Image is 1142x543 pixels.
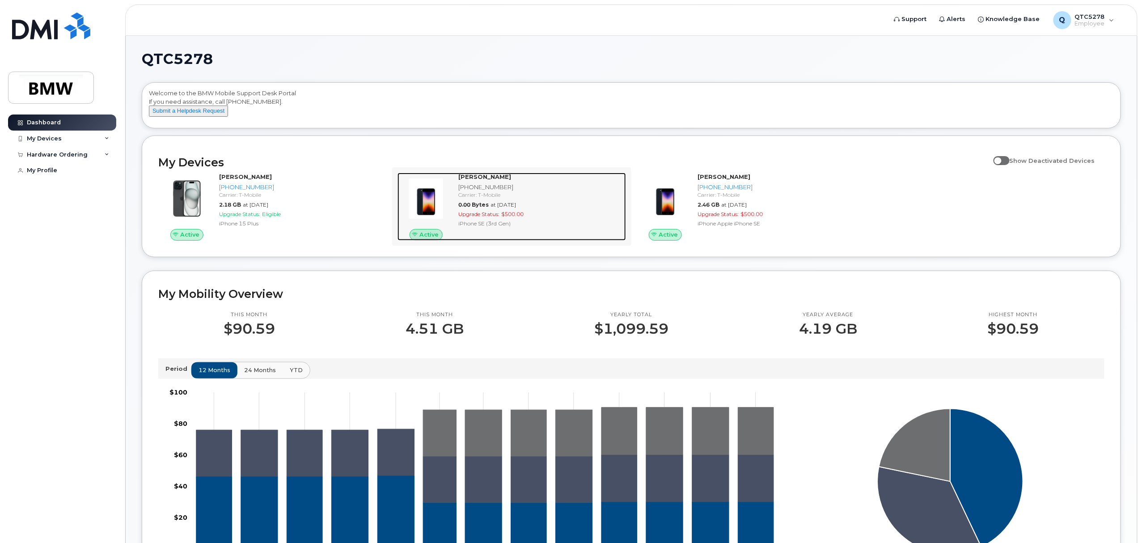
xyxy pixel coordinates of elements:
[458,183,622,191] div: [PHONE_NUMBER]
[799,311,857,318] p: Yearly average
[165,177,208,220] img: iPhone_15_Black.png
[174,451,187,459] tspan: $60
[149,106,228,117] button: Submit a Helpdesk Request
[219,173,272,180] strong: [PERSON_NAME]
[158,287,1104,301] h2: My Mobility Overview
[174,420,187,428] tspan: $80
[244,366,276,374] span: 24 months
[149,107,228,114] a: Submit a Helpdesk Request
[501,211,524,217] span: $500.00
[637,173,865,241] a: Active[PERSON_NAME][PHONE_NUMBER]Carrier: T-Mobile2.46 GBat [DATE]Upgrade Status:$500.00iPhone Ap...
[698,173,750,180] strong: [PERSON_NAME]
[698,211,739,217] span: Upgrade Status:
[149,89,1114,125] div: Welcome to the BMW Mobile Support Desk Portal If you need assistance, call [PHONE_NUMBER].
[458,201,489,208] span: 0.00 Bytes
[644,177,687,220] img: image20231002-3703462-10zne2t.jpeg
[458,191,622,199] div: Carrier: T-Mobile
[659,230,678,239] span: Active
[994,152,1001,159] input: Show Deactivated Devices
[158,156,989,169] h2: My Devices
[698,183,862,191] div: [PHONE_NUMBER]
[174,482,187,490] tspan: $40
[142,52,213,66] span: QTC5278
[1010,157,1095,164] span: Show Deactivated Devices
[491,201,516,208] span: at [DATE]
[458,211,499,217] span: Upgrade Status:
[423,407,774,456] g: 864-831-6752
[698,191,862,199] div: Carrier: T-Mobile
[174,513,187,522] tspan: $20
[799,321,857,337] p: 4.19 GB
[594,321,668,337] p: $1,099.59
[458,173,511,180] strong: [PERSON_NAME]
[290,366,303,374] span: YTD
[219,220,383,227] div: iPhone 15 Plus
[419,230,439,239] span: Active
[988,321,1039,337] p: $90.59
[158,173,387,241] a: Active[PERSON_NAME][PHONE_NUMBER]Carrier: T-Mobile2.18 GBat [DATE]Upgrade Status:EligibleiPhone 1...
[224,311,275,318] p: This month
[243,201,268,208] span: at [DATE]
[721,201,747,208] span: at [DATE]
[406,311,464,318] p: This month
[698,201,719,208] span: 2.46 GB
[398,173,626,241] a: Active[PERSON_NAME][PHONE_NUMBER]Carrier: T-Mobile0.00 Bytesat [DATE]Upgrade Status:$500.00iPhone...
[165,365,191,373] p: Period
[219,211,260,217] span: Upgrade Status:
[262,211,281,217] span: Eligible
[1103,504,1135,536] iframe: Messenger Launcher
[169,388,187,396] tspan: $100
[224,321,275,337] p: $90.59
[740,211,763,217] span: $500.00
[458,220,622,227] div: iPhone SE (3rd Gen)
[698,220,862,227] div: iPhone Apple iPhone SE
[219,201,241,208] span: 2.18 GB
[196,429,774,503] g: 864-593-3129
[219,191,383,199] div: Carrier: T-Mobile
[180,230,199,239] span: Active
[219,183,383,191] div: [PHONE_NUMBER]
[405,177,448,220] img: image20231002-3703462-1angbar.jpeg
[594,311,668,318] p: Yearly total
[988,311,1039,318] p: Highest month
[406,321,464,337] p: 4.51 GB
